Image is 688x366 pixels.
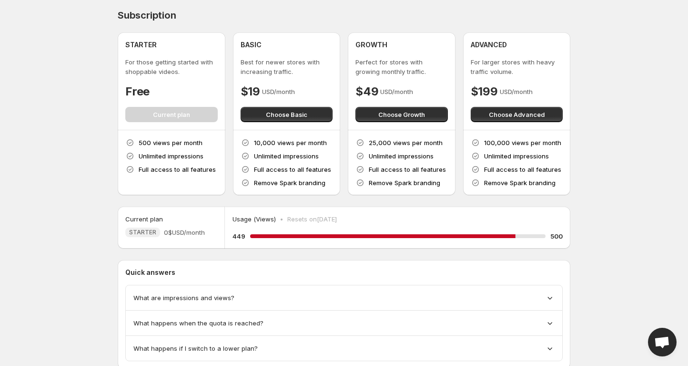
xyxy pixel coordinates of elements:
[484,138,561,147] p: 100,000 views per month
[471,107,563,122] button: Choose Advanced
[254,178,325,188] p: Remove Spark branding
[133,344,258,353] span: What happens if I switch to a lower plan?
[233,214,276,224] p: Usage (Views)
[254,151,319,161] p: Unlimited impressions
[287,214,337,224] p: Resets on [DATE]
[125,84,150,99] h4: Free
[241,40,262,50] h4: BASIC
[139,138,202,147] p: 500 views per month
[369,151,434,161] p: Unlimited impressions
[129,229,156,236] span: STARTER
[262,87,295,96] p: USD/month
[355,84,378,99] h4: $49
[471,57,563,76] p: For larger stores with heavy traffic volume.
[125,268,563,277] p: Quick answers
[254,165,331,174] p: Full access to all features
[471,40,507,50] h4: ADVANCED
[164,228,205,237] span: 0$ USD/month
[369,165,446,174] p: Full access to all features
[280,214,283,224] p: •
[489,110,545,119] span: Choose Advanced
[369,138,443,147] p: 25,000 views per month
[648,328,677,356] a: Open chat
[378,110,425,119] span: Choose Growth
[380,87,413,96] p: USD/month
[550,231,563,241] h5: 500
[355,107,448,122] button: Choose Growth
[471,84,498,99] h4: $199
[500,87,533,96] p: USD/month
[139,165,216,174] p: Full access to all features
[133,293,234,303] span: What are impressions and views?
[125,57,218,76] p: For those getting started with shoppable videos.
[266,110,307,119] span: Choose Basic
[484,178,556,188] p: Remove Spark branding
[241,84,260,99] h4: $19
[125,214,163,224] h5: Current plan
[139,151,203,161] p: Unlimited impressions
[369,178,440,188] p: Remove Spark branding
[254,138,327,147] p: 10,000 views per month
[118,10,176,21] h4: Subscription
[241,57,333,76] p: Best for newer stores with increasing traffic.
[133,318,263,328] span: What happens when the quota is reached?
[125,40,157,50] h4: STARTER
[355,40,387,50] h4: GROWTH
[484,165,561,174] p: Full access to all features
[241,107,333,122] button: Choose Basic
[355,57,448,76] p: Perfect for stores with growing monthly traffic.
[233,231,245,241] h5: 449
[484,151,549,161] p: Unlimited impressions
